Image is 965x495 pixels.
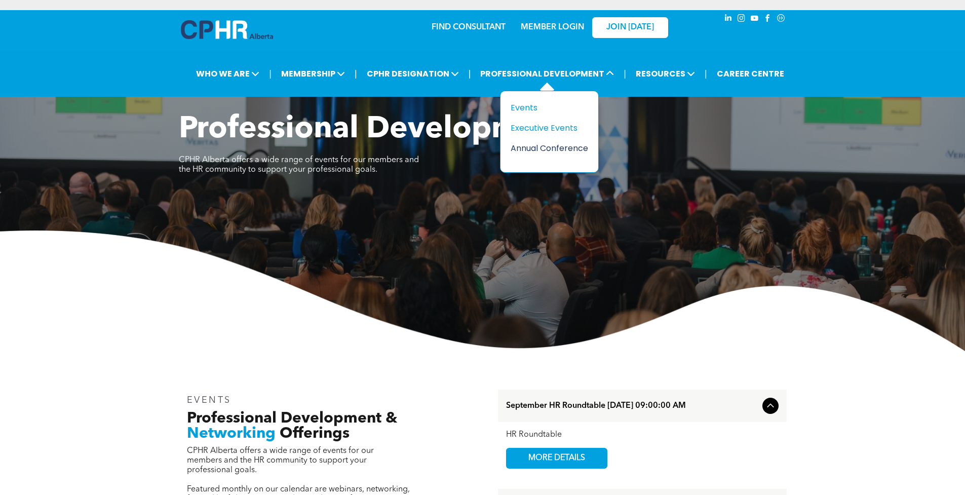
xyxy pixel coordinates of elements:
[179,156,419,174] span: CPHR Alberta offers a wide range of events for our members and the HR community to support your p...
[506,430,779,440] div: HR Roundtable
[511,122,588,134] a: Executive Events
[517,448,597,468] span: MORE DETAILS
[432,23,506,31] a: FIND CONSULTANT
[181,20,273,39] img: A blue and white logo for cp alberta
[193,64,262,83] span: WHO WE ARE
[179,115,567,145] span: Professional Development
[187,426,276,441] span: Networking
[606,23,654,32] span: JOIN [DATE]
[511,122,581,134] div: Executive Events
[511,142,588,155] a: Annual Conference
[511,101,581,114] div: Events
[723,13,734,26] a: linkedin
[762,13,774,26] a: facebook
[749,13,760,26] a: youtube
[705,63,707,84] li: |
[280,426,350,441] span: Offerings
[521,23,584,31] a: MEMBER LOGIN
[469,63,471,84] li: |
[278,64,348,83] span: MEMBERSHIP
[714,64,787,83] a: CAREER CENTRE
[269,63,272,84] li: |
[506,448,607,469] a: MORE DETAILS
[187,396,232,405] span: EVENTS
[624,63,626,84] li: |
[633,64,698,83] span: RESOURCES
[187,447,374,474] span: CPHR Alberta offers a wide range of events for our members and the HR community to support your p...
[364,64,462,83] span: CPHR DESIGNATION
[511,142,581,155] div: Annual Conference
[506,401,758,411] span: September HR Roundtable [DATE] 09:00:00 AM
[736,13,747,26] a: instagram
[592,17,668,38] a: JOIN [DATE]
[187,411,397,426] span: Professional Development &
[511,101,588,114] a: Events
[477,64,617,83] span: PROFESSIONAL DEVELOPMENT
[776,13,787,26] a: Social network
[355,63,357,84] li: |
